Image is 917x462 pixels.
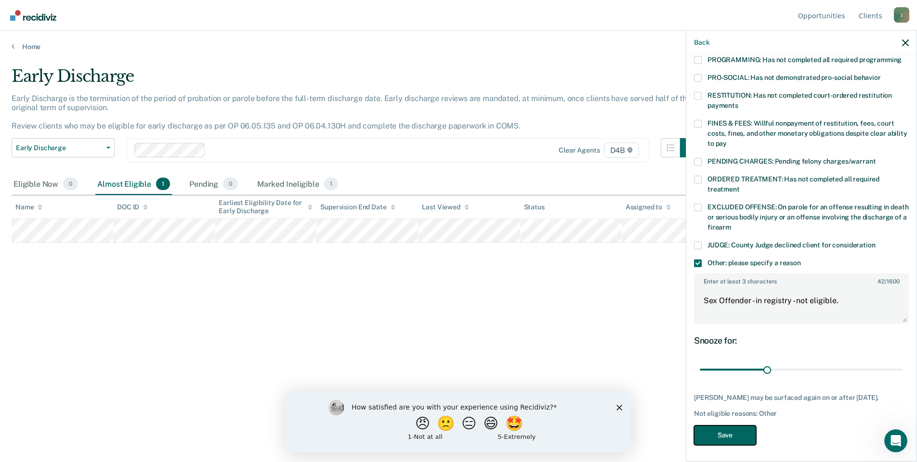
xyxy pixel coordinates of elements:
[694,38,709,47] button: Back
[219,199,313,215] div: Earliest Eligibility Date for Early Discharge
[12,174,80,195] div: Eligible Now
[187,174,240,195] div: Pending
[878,278,899,285] span: / 1600
[694,394,909,402] div: [PERSON_NAME] may be surfaced again on or after [DATE].
[422,203,469,211] div: Last Viewed
[12,66,699,94] div: Early Discharge
[16,144,103,152] span: Early Discharge
[694,425,756,445] button: Save
[15,203,42,211] div: Name
[286,390,631,452] iframe: Survey by Kim from Recidiviz
[694,410,909,418] div: Not eligible reasons: Other
[324,178,338,190] span: 1
[695,274,908,285] label: Enter at least 3 characters
[707,119,907,147] span: FINES & FEES: Willful nonpayment of restitution, fees, court costs, fines, and other monetary obl...
[707,91,892,109] span: RESTITUTION: Has not completed court-ordered restitution payments
[320,203,395,211] div: Supervision End Date
[63,178,78,190] span: 0
[156,178,170,190] span: 1
[707,203,908,231] span: EXCLUDED OFFENSE: On parole for an offense resulting in death or serious bodily injury or an offe...
[707,74,881,81] span: PRO-SOCIAL: Has not demonstrated pro-social behavior
[117,203,148,211] div: DOC ID
[223,178,238,190] span: 0
[707,241,876,249] span: JUDGE: County Judge declined client for consideration
[12,42,905,51] a: Home
[12,94,695,131] p: Early Discharge is the termination of the period of probation or parole before the full-term disc...
[626,203,671,211] div: Assigned to
[707,259,801,267] span: Other: please specify a reason
[878,278,885,285] span: 42
[255,174,340,195] div: Marked Ineligible
[604,142,639,158] span: D4B
[694,335,909,346] div: Snooze for:
[707,56,902,64] span: PROGRAMMING: Has not completed all required programming
[95,174,172,195] div: Almost Eligible
[894,7,909,23] button: Profile dropdown button
[707,157,876,165] span: PENDING CHARGES: Pending felony charges/warrant
[559,146,600,154] div: Clear agents
[707,175,879,193] span: ORDERED TREATMENT: Has not completed all required treatment
[695,287,908,323] textarea: Sex Offender - in registry - not eligible.
[10,10,56,21] img: Recidiviz
[894,7,909,23] div: J
[524,203,545,211] div: Status
[884,429,907,452] iframe: Intercom live chat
